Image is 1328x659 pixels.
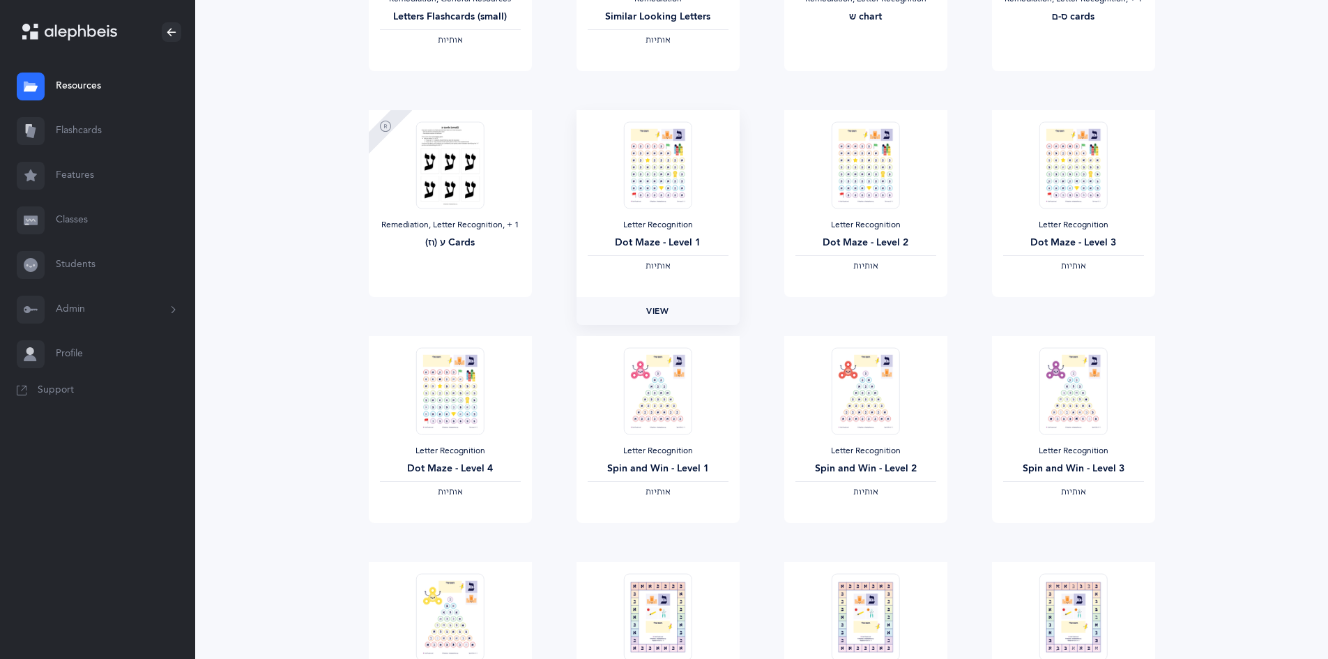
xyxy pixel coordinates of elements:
[1003,220,1144,231] div: Letter Recognition
[1003,236,1144,250] div: Dot Maze - Level 3
[795,462,936,476] div: Spin and Win - Level 2
[853,487,878,497] span: ‫אותיות‬
[415,121,484,209] img: _%D7%95_%D7%96_card_thumbnail_1754248680.png
[623,347,692,434] img: Spin_%26_Win-L1.pdf_thumbnail_1587419683.png
[646,487,671,497] span: ‫אותיות‬
[577,297,740,325] a: View
[380,462,521,476] div: Dot Maze - Level 4
[795,236,936,250] div: Dot Maze - Level 2
[853,261,878,271] span: ‫אותיות‬
[438,35,463,45] span: ‫אותיות‬
[380,220,521,231] div: Remediation, Letter Recognition‪, + 1‬
[795,446,936,457] div: Letter Recognition
[415,347,484,434] img: Dot_maze-L4.pdf_thumbnail_1587419212.png
[1061,487,1086,497] span: ‫אותיות‬
[588,220,728,231] div: Letter Recognition
[588,10,728,24] div: Similar Looking Letters
[588,236,728,250] div: Dot Maze - Level 1
[795,10,936,24] div: ש chart
[795,220,936,231] div: Letter Recognition
[646,261,671,271] span: ‫אותיות‬
[831,347,899,434] img: Spin_%26_Win-L2.pdf_thumbnail_1587419688.png
[1039,347,1107,434] img: Spin_%26_Win-L3.pdf_thumbnail_1587419693.png
[380,236,521,250] div: ע (וז) Cards
[646,305,669,317] span: View
[438,487,463,497] span: ‫אותיות‬
[1061,261,1086,271] span: ‫אותיות‬
[1003,10,1144,24] div: ס-ם cards
[380,10,521,24] div: Letters Flashcards (small)
[1003,462,1144,476] div: Spin and Win - Level 3
[588,446,728,457] div: Letter Recognition
[1003,446,1144,457] div: Letter Recognition
[831,121,899,209] img: Dot_maze-L2.pdf_thumbnail_1587419199.png
[588,462,728,476] div: Spin and Win - Level 1
[1039,121,1107,209] img: Dot_maze-L3.pdf_thumbnail_1587419206.png
[623,121,692,209] img: Dot_maze-L1.pdf_thumbnail_1587419193.png
[380,446,521,457] div: Letter Recognition
[646,35,671,45] span: ‫אותיות‬
[38,384,74,397] span: Support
